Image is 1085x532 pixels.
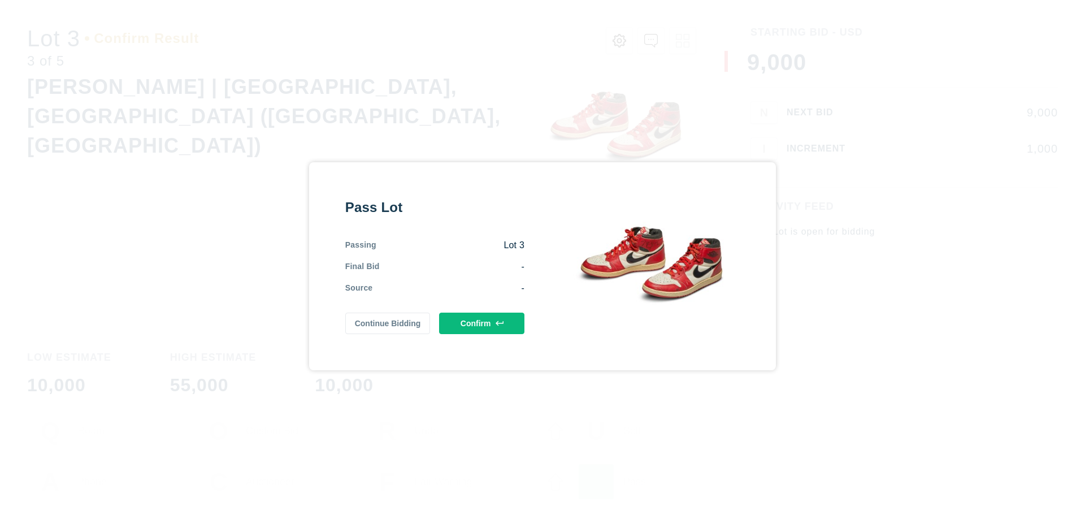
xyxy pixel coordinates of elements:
[376,239,524,252] div: Lot 3
[345,198,524,217] div: Pass Lot
[345,282,373,295] div: Source
[345,313,431,334] button: Continue Bidding
[345,239,376,252] div: Passing
[380,261,524,273] div: -
[439,313,524,334] button: Confirm
[345,261,380,273] div: Final Bid
[372,282,524,295] div: -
